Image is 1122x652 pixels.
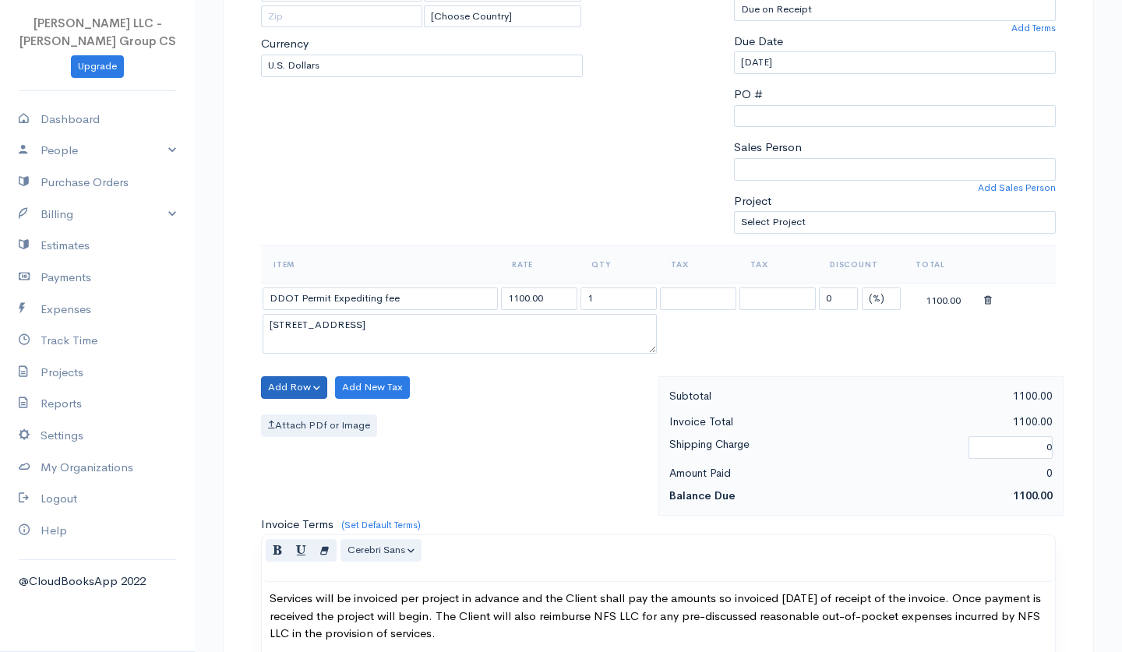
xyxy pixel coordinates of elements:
th: Tax [658,245,738,283]
th: Total [903,245,983,283]
a: Add Terms [1011,21,1056,35]
div: Amount Paid [662,463,861,483]
button: Add Row [261,376,327,399]
div: 1100.00 [905,289,981,308]
button: Remove Font Style (⌘+\) [312,539,337,562]
th: Rate [499,245,579,283]
div: 1100.00 [861,412,1060,432]
label: Currency [261,35,309,53]
div: Shipping Charge [662,435,961,460]
a: (Set Default Terms) [341,519,421,531]
button: Add New Tax [335,376,410,399]
div: 0 [861,463,1060,483]
span: Cerebri Sans [348,543,405,556]
th: Item [261,245,499,283]
th: Qty [579,245,658,283]
div: 1100.00 [861,386,1060,406]
a: Upgrade [71,55,124,78]
th: Tax [738,245,817,283]
label: Attach PDf or Image [261,414,377,437]
a: Add Sales Person [978,181,1056,195]
label: Due Date [734,33,783,51]
input: Item Name [263,287,498,310]
input: dd-mm-yyyy [734,51,1056,74]
span: 1100.00 [1013,488,1053,502]
div: Invoice Total [662,412,861,432]
button: Bold (⌘+B) [266,539,290,562]
label: Invoice Terms [261,516,333,534]
input: Zip [261,5,422,28]
div: @CloudBooksApp 2022 [19,573,176,590]
button: Underline (⌘+U) [289,539,313,562]
th: Discount [817,245,903,283]
button: Font Family [340,539,422,562]
label: Project [734,192,771,210]
label: PO # [734,86,763,104]
strong: Balance Due [669,488,736,502]
span: [PERSON_NAME] LLC - [PERSON_NAME] Group CS [19,16,176,48]
label: Sales Person [734,139,802,157]
div: Subtotal [662,386,861,406]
